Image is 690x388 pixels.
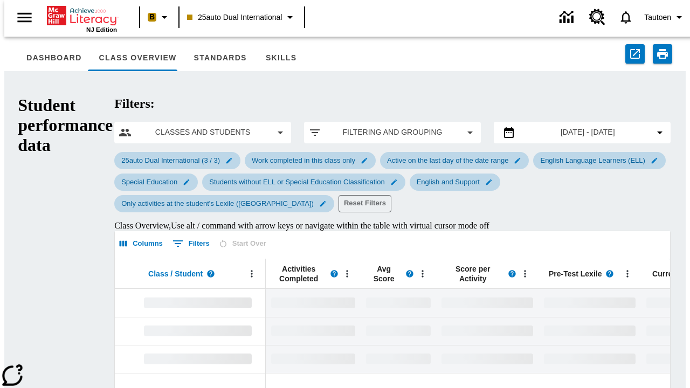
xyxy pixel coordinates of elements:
[114,174,198,191] div: Edit Special Education filter selected submenu item
[148,269,203,279] span: Class / Student
[361,317,436,345] div: No Data,
[115,178,184,186] span: Special Education
[653,126,666,139] svg: Collapse Date Range Filter
[183,8,301,27] button: Class: 25auto Dual International, Select your class
[553,3,583,32] a: Data Center
[245,152,376,169] div: Edit Work completed in this class only filter selected submenu item
[18,45,90,71] button: Dashboard
[114,152,240,169] div: Edit 25auto Dual International (3 / 3) filter selected submenu item
[266,289,361,317] div: No Data,
[326,266,342,282] button: Read more about Activities Completed
[140,127,265,138] span: Classes and Students
[266,345,361,373] div: No Data,
[533,152,665,169] div: Edit English Language Learners (ELL) filter selected submenu item
[561,127,615,138] span: [DATE] - [DATE]
[187,12,282,23] span: 25auto Dual International
[366,264,402,283] span: Avg Score
[402,266,418,282] button: Read more about the Average score
[381,156,515,164] span: Active on the last day of the date range
[117,235,165,252] button: Select columns
[361,289,436,317] div: No Data,
[119,126,287,139] button: Select classes and students menu item
[245,156,362,164] span: Work completed in this class only
[202,174,405,191] div: Edit Students without ELL or Special Education Classification filter selected submenu item
[203,266,219,282] button: Read more about Class / Student
[9,2,40,33] button: Open side menu
[149,10,155,24] span: B
[517,266,533,282] button: Open Menu
[653,44,672,64] button: Print
[410,174,500,191] div: Edit English and Support filter selected submenu item
[115,199,320,207] span: Only activities at the student's Lexile ([GEOGRAPHIC_DATA])
[625,44,645,64] button: Export to CSV
[244,266,260,282] button: Open Menu
[203,178,391,186] span: Students without ELL or Special Education Classification
[644,12,671,23] span: Tautoen
[583,3,612,32] a: Resource Center, Will open in new tab
[361,345,436,373] div: No Data,
[114,195,334,212] div: Edit Only activities at the student's Lexile (Reading) filter selected submenu item
[534,156,651,164] span: English Language Learners (ELL)
[549,269,602,279] span: Pre-Test Lexile
[170,235,212,252] button: Show filters
[143,8,175,27] button: Boost Class color is peach. Change class color
[271,264,326,283] span: Activities Completed
[504,266,520,282] button: Read more about Score per Activity
[115,156,226,164] span: 25auto Dual International (3 / 3)
[86,26,117,33] span: NJ Edition
[91,45,185,71] button: Class Overview
[114,96,671,111] h2: Filters:
[380,152,529,169] div: Edit Active on the last day of the date range filter selected submenu item
[640,8,690,27] button: Profile/Settings
[47,4,117,33] div: Home
[410,178,486,186] span: English and Support
[256,45,307,71] button: Skills
[612,3,640,31] a: Notifications
[498,126,666,139] button: Select the date range menu item
[266,317,361,345] div: No Data,
[415,266,431,282] button: Open Menu
[602,266,618,282] button: Read more about Pre-Test Lexile
[185,45,256,71] button: Standards
[441,264,504,283] span: Score per Activity
[114,221,671,231] div: Class Overview , Use alt / command with arrow keys or navigate within the table with virtual curs...
[330,127,455,138] span: Filtering and Grouping
[339,266,355,282] button: Open Menu
[308,126,477,139] button: Apply filters menu item
[619,266,636,282] button: Open Menu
